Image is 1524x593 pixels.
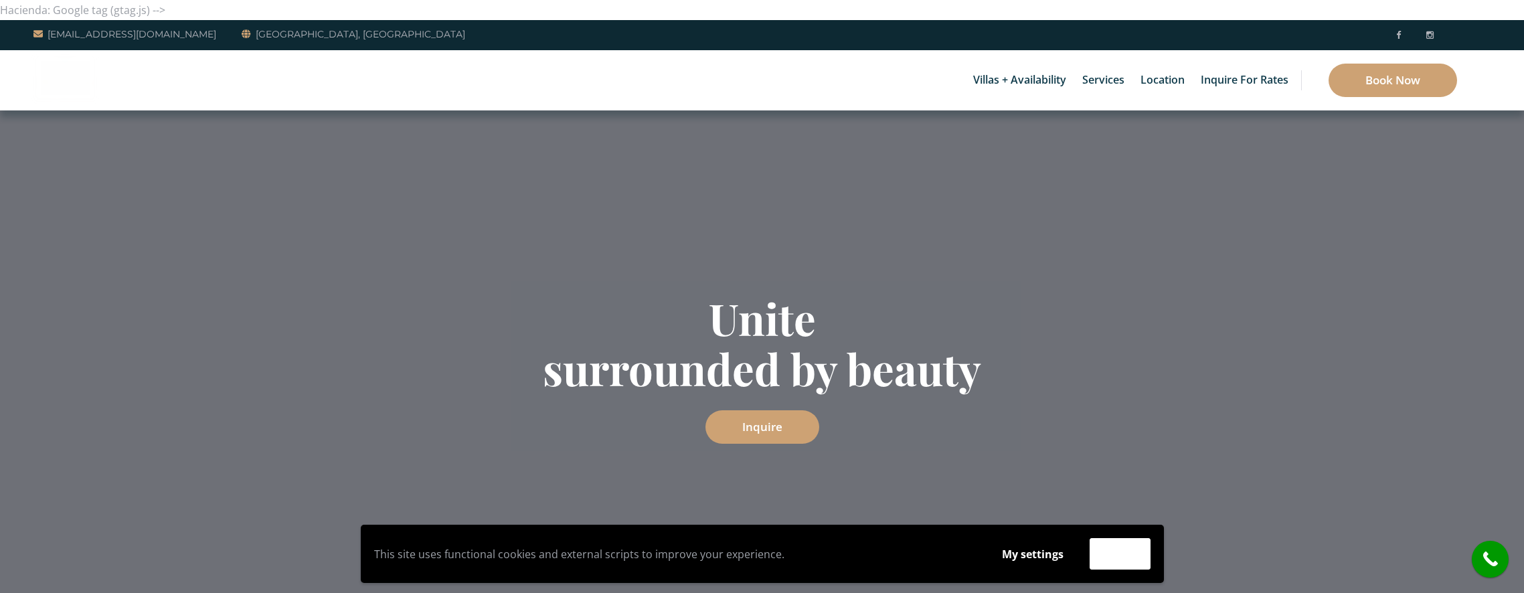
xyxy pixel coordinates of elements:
a: Villas + Availability [966,50,1073,110]
button: Accept [1090,538,1151,570]
img: Tripadvisor_logomark.svg [1446,32,1457,39]
a: Location [1134,50,1191,110]
h1: Unite surrounded by beauty [371,293,1154,394]
a: Services [1076,50,1131,110]
p: This site uses functional cookies and external scripts to improve your experience. [374,544,976,564]
a: Inquire for Rates [1194,50,1295,110]
a: [EMAIL_ADDRESS][DOMAIN_NAME] [33,26,216,42]
a: Inquire [705,410,819,444]
a: call [1472,541,1509,578]
a: Book Now [1329,64,1457,97]
a: [GEOGRAPHIC_DATA], [GEOGRAPHIC_DATA] [242,26,465,42]
button: My settings [989,539,1076,570]
img: Awesome Logo [33,54,97,102]
i: call [1475,544,1505,574]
